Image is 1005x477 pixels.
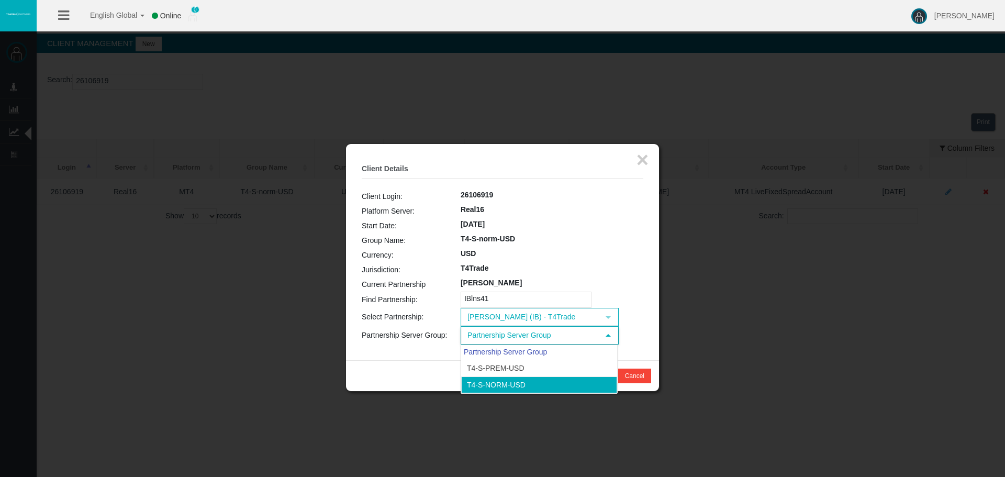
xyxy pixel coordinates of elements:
td: Currency: [362,248,461,262]
td: Jurisdiction: [362,262,461,277]
button: × [636,149,649,170]
span: select [604,313,612,321]
span: 0 [191,6,199,13]
button: Cancel [618,369,651,383]
span: [PERSON_NAME] [934,12,995,20]
span: [PERSON_NAME] (IB) - T4Trade [462,309,599,325]
img: user-image [911,8,927,24]
label: Real16 [461,204,484,216]
label: [DATE] [461,218,485,230]
li: T4-S-Prem-USD [461,360,617,376]
span: Partnership Server Group [462,327,599,343]
label: T4Trade [461,262,489,274]
label: USD [461,248,476,260]
td: Start Date: [362,218,461,233]
img: logo.svg [5,12,31,16]
span: Partnership Server Group: [362,331,447,339]
label: 26106919 [461,189,493,201]
div: Partnership Server Group [461,345,617,359]
span: Find Partnership: [362,295,418,304]
td: Platform Server: [362,204,461,218]
td: Client Login: [362,189,461,204]
span: select [604,331,612,340]
td: Group Name: [362,233,461,248]
span: Online [160,12,181,20]
img: user_small.png [188,11,197,21]
li: T4-S-norm-USD [461,376,617,393]
label: T4-S-norm-USD [461,233,515,245]
b: Client Details [362,164,408,173]
span: English Global [76,11,137,19]
label: [PERSON_NAME] [461,277,522,289]
span: Select Partnership: [362,313,423,321]
td: Current Partnership [362,277,461,292]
